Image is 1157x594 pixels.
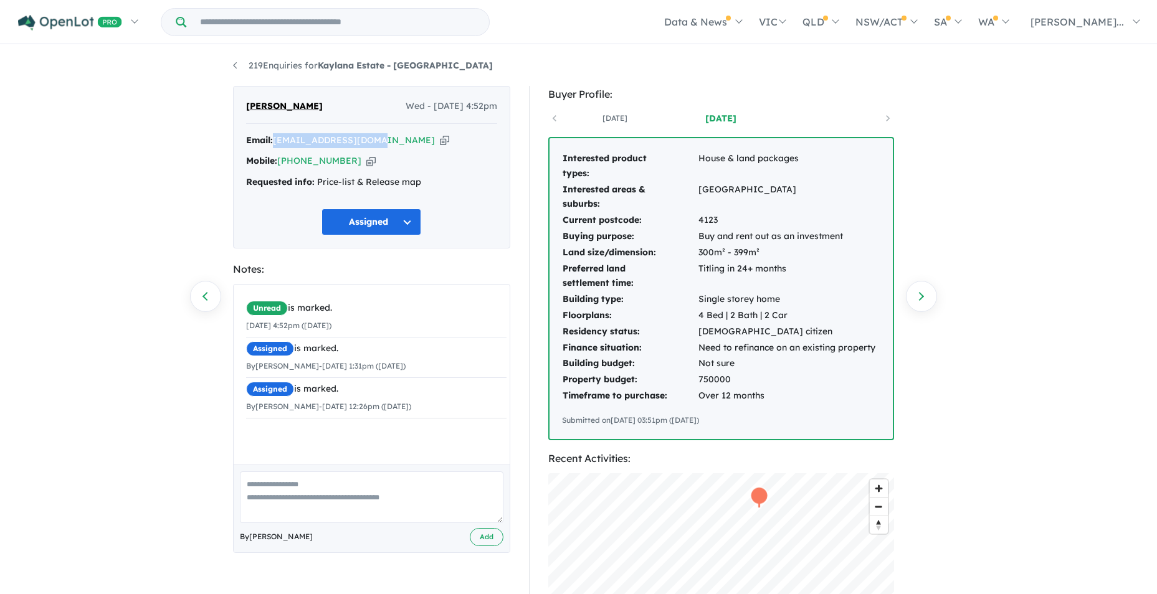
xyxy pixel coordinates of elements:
[698,261,876,292] td: Titling in 24+ months
[698,182,876,213] td: [GEOGRAPHIC_DATA]
[233,60,493,71] a: 219Enquiries forKaylana Estate - [GEOGRAPHIC_DATA]
[562,245,698,261] td: Land size/dimension:
[240,530,313,543] span: By [PERSON_NAME]
[246,341,507,356] div: is marked.
[668,112,774,125] a: [DATE]
[246,402,411,411] small: By [PERSON_NAME] - [DATE] 12:26pm ([DATE])
[440,134,449,147] button: Copy
[562,151,698,182] td: Interested product types:
[246,341,294,356] span: Assigned
[246,99,323,114] span: [PERSON_NAME]
[18,15,122,31] img: Openlot PRO Logo White
[470,528,503,546] button: Add
[246,361,406,370] small: By [PERSON_NAME] - [DATE] 1:31pm ([DATE])
[698,324,876,340] td: [DEMOGRAPHIC_DATA] citizen
[562,212,698,229] td: Current postcode:
[698,388,876,404] td: Over 12 months
[246,155,277,166] strong: Mobile:
[562,388,698,404] td: Timeframe to purchase:
[870,516,888,534] button: Reset bearing to north
[698,372,876,388] td: 750000
[698,151,876,182] td: House & land packages
[318,60,493,71] strong: Kaylana Estate - [GEOGRAPHIC_DATA]
[548,86,894,103] div: Buyer Profile:
[246,176,315,187] strong: Requested info:
[246,301,507,316] div: is marked.
[1031,16,1124,28] span: [PERSON_NAME]...
[698,212,876,229] td: 4123
[562,414,880,427] div: Submitted on [DATE] 03:51pm ([DATE])
[277,155,361,166] a: [PHONE_NUMBER]
[870,479,888,497] button: Zoom in
[698,340,876,356] td: Need to refinance on an existing property
[246,321,331,330] small: [DATE] 4:52pm ([DATE])
[562,340,698,356] td: Finance situation:
[698,229,876,245] td: Buy and rent out as an investment
[366,154,376,167] button: Copy
[273,134,435,146] a: [EMAIL_ADDRESS][DOMAIN_NAME]
[233,261,510,278] div: Notes:
[189,9,487,35] input: Try estate name, suburb, builder or developer
[562,112,668,125] a: [DATE]
[562,356,698,372] td: Building budget:
[698,308,876,324] td: 4 Bed | 2 Bath | 2 Car
[562,291,698,308] td: Building type:
[246,382,507,397] div: is marked.
[870,497,888,516] button: Zoom out
[562,324,698,340] td: Residency status:
[321,209,421,235] button: Assigned
[698,291,876,308] td: Single storey home
[562,182,698,213] td: Interested areas & suburbs:
[548,450,894,467] div: Recent Activities:
[233,59,925,73] nav: breadcrumb
[698,356,876,372] td: Not sure
[246,134,273,146] strong: Email:
[246,175,497,190] div: Price-list & Release map
[562,308,698,324] td: Floorplans:
[562,261,698,292] td: Preferred land settlement time:
[246,382,294,397] span: Assigned
[562,229,698,245] td: Buying purpose:
[406,99,497,114] span: Wed - [DATE] 4:52pm
[750,486,768,509] div: Map marker
[562,372,698,388] td: Property budget:
[246,301,288,316] span: Unread
[698,245,876,261] td: 300m² - 399m²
